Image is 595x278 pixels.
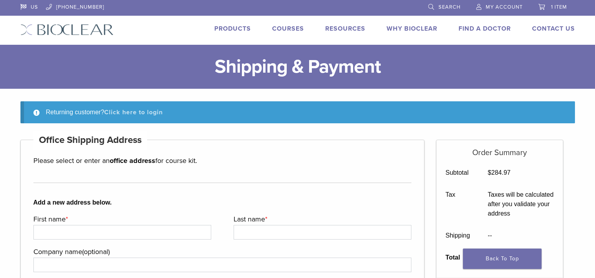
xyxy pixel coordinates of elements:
img: Bioclear [20,24,114,35]
a: Courses [272,25,304,33]
label: First name [33,213,209,225]
a: Find A Doctor [459,25,511,33]
h5: Order Summary [437,140,563,157]
th: Subtotal [437,162,479,184]
a: Resources [325,25,365,33]
label: Company name [33,246,410,258]
bdi: 284.97 [488,169,510,176]
strong: office address [110,156,155,165]
a: Click here to login [104,108,163,116]
th: Shipping [437,225,479,247]
h4: Office Shipping Address [33,131,147,150]
div: Returning customer? [20,101,575,123]
a: Products [214,25,251,33]
td: Taxes will be calculated after you validate your address [479,184,563,225]
span: Search [438,4,461,10]
th: Tax [437,184,479,225]
th: Total [437,247,479,269]
a: Back To Top [463,249,542,269]
a: Contact Us [532,25,575,33]
a: Why Bioclear [387,25,437,33]
span: -- [488,232,492,239]
label: Last name [234,213,409,225]
span: My Account [486,4,523,10]
b: Add a new address below. [33,198,412,207]
span: $ [488,169,491,176]
span: 1 item [551,4,567,10]
p: Please select or enter an for course kit. [33,155,412,166]
span: (optional) [82,247,110,256]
